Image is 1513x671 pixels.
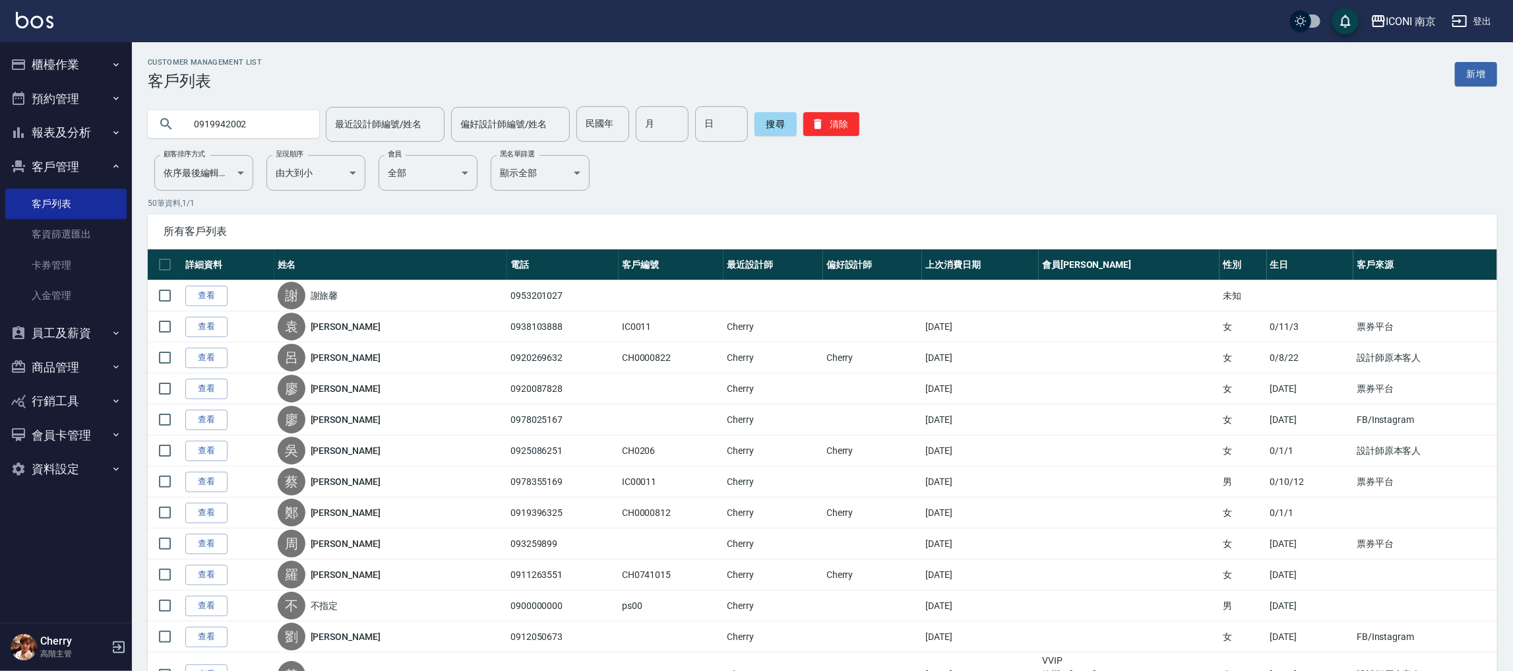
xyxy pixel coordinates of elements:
[1220,591,1267,622] td: 男
[278,437,305,464] div: 吳
[1039,249,1220,280] th: 會員[PERSON_NAME]
[311,320,381,333] a: [PERSON_NAME]
[311,506,381,519] a: [PERSON_NAME]
[5,316,127,350] button: 員工及薪資
[5,452,127,486] button: 資料設定
[507,435,619,466] td: 0925086251
[823,435,923,466] td: Cherry
[724,466,823,497] td: Cherry
[507,311,619,342] td: 0938103888
[1386,13,1436,30] div: ICONI 南京
[5,250,127,280] a: 卡券管理
[507,249,619,280] th: 電話
[619,591,724,622] td: ps00
[1267,342,1353,373] td: 0/8/22
[185,286,228,306] a: 查看
[1220,280,1267,311] td: 未知
[922,466,1039,497] td: [DATE]
[311,599,338,612] a: 不指定
[724,404,823,435] td: Cherry
[148,58,262,67] h2: Customer Management List
[1220,249,1267,280] th: 性別
[1267,622,1353,653] td: [DATE]
[922,249,1039,280] th: 上次消費日期
[311,351,381,364] a: [PERSON_NAME]
[5,280,127,311] a: 入金管理
[1332,8,1359,34] button: save
[5,115,127,150] button: 報表及分析
[507,559,619,591] td: 0911263551
[823,342,923,373] td: Cherry
[823,497,923,528] td: Cherry
[148,72,262,90] h3: 客戶列表
[1220,466,1267,497] td: 男
[1353,249,1497,280] th: 客戶來源
[922,373,1039,404] td: [DATE]
[278,499,305,527] div: 鄭
[5,418,127,453] button: 會員卡管理
[278,623,305,651] div: 劉
[1220,373,1267,404] td: 女
[619,311,724,342] td: IC0011
[185,534,228,554] a: 查看
[379,155,478,191] div: 全部
[185,596,228,616] a: 查看
[185,348,228,368] a: 查看
[1220,497,1267,528] td: 女
[1353,528,1497,559] td: 票券平台
[823,249,923,280] th: 偏好設計師
[724,249,823,280] th: 最近設計師
[311,444,381,457] a: [PERSON_NAME]
[311,537,381,550] a: [PERSON_NAME]
[1267,249,1353,280] th: 生日
[755,112,797,136] button: 搜尋
[619,497,724,528] td: CH0000812
[922,435,1039,466] td: [DATE]
[922,311,1039,342] td: [DATE]
[1220,622,1267,653] td: 女
[182,249,274,280] th: 詳細資料
[922,404,1039,435] td: [DATE]
[823,559,923,591] td: Cherry
[185,410,228,430] a: 查看
[278,530,305,558] div: 周
[5,150,127,184] button: 客戶管理
[1446,9,1497,34] button: 登出
[507,591,619,622] td: 0900000000
[278,313,305,340] div: 袁
[185,441,228,461] a: 查看
[1267,466,1353,497] td: 0/10/12
[1220,342,1267,373] td: 女
[311,568,381,581] a: [PERSON_NAME]
[5,82,127,116] button: 預約管理
[1220,311,1267,342] td: 女
[1455,62,1497,86] a: 新增
[1267,373,1353,404] td: [DATE]
[185,379,228,399] a: 查看
[724,342,823,373] td: Cherry
[311,475,381,488] a: [PERSON_NAME]
[1220,528,1267,559] td: 女
[5,219,127,249] a: 客資篩選匯出
[922,622,1039,653] td: [DATE]
[1353,622,1497,653] td: FB/Instagram
[724,622,823,653] td: Cherry
[276,149,303,159] label: 呈現順序
[311,630,381,643] a: [PERSON_NAME]
[507,280,619,311] td: 0953201027
[278,282,305,309] div: 謝
[1353,404,1497,435] td: FB/Instagram
[164,149,205,159] label: 顧客排序方式
[1220,435,1267,466] td: 女
[619,559,724,591] td: CH0741015
[148,197,1497,209] p: 50 筆資料, 1 / 1
[1267,311,1353,342] td: 0/11/3
[274,249,507,280] th: 姓名
[185,317,228,337] a: 查看
[185,503,228,523] a: 查看
[311,413,381,426] a: [PERSON_NAME]
[619,342,724,373] td: CH0000822
[1353,311,1497,342] td: 票券平台
[278,592,305,620] div: 不
[5,384,127,418] button: 行銷工具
